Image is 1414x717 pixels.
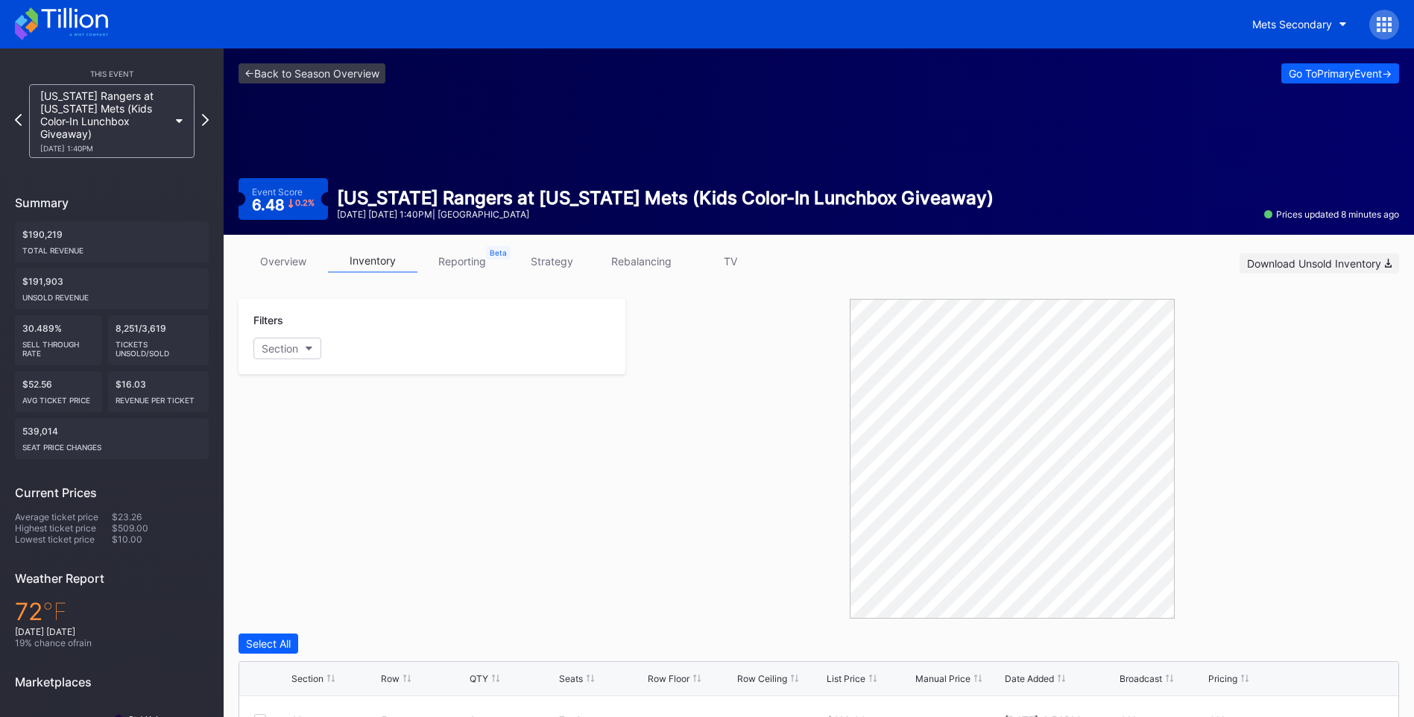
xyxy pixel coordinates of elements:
[381,673,400,684] div: Row
[15,675,209,689] div: Marketplaces
[22,437,201,452] div: seat price changes
[1252,18,1332,31] div: Mets Secondary
[40,89,168,153] div: [US_STATE] Rangers at [US_STATE] Mets (Kids Color-In Lunchbox Giveaway)
[252,198,315,212] div: 6.48
[15,637,209,648] div: 19 % chance of rain
[15,485,209,500] div: Current Prices
[1005,673,1054,684] div: Date Added
[15,534,112,545] div: Lowest ticket price
[108,371,209,412] div: $16.03
[15,69,209,78] div: This Event
[15,626,209,637] div: [DATE] [DATE]
[253,314,610,326] div: Filters
[15,221,209,262] div: $190,219
[40,144,168,153] div: [DATE] 1:40PM
[686,250,775,273] a: TV
[1247,257,1392,270] div: Download Unsold Inventory
[239,250,328,273] a: overview
[915,673,970,684] div: Manual Price
[116,390,202,405] div: Revenue per ticket
[596,250,686,273] a: rebalancing
[291,673,323,684] div: Section
[337,187,994,209] div: [US_STATE] Rangers at [US_STATE] Mets (Kids Color-In Lunchbox Giveaway)
[1264,209,1399,220] div: Prices updated 8 minutes ago
[417,250,507,273] a: reporting
[1208,673,1237,684] div: Pricing
[15,522,112,534] div: Highest ticket price
[112,522,209,534] div: $509.00
[22,334,95,358] div: Sell Through Rate
[15,597,209,626] div: 72
[246,637,291,650] div: Select All
[112,511,209,522] div: $23.26
[15,418,209,459] div: 539,014
[15,371,102,412] div: $52.56
[1289,67,1392,80] div: Go To Primary Event ->
[1120,673,1162,684] div: Broadcast
[22,390,95,405] div: Avg ticket price
[253,338,321,359] button: Section
[1241,10,1358,38] button: Mets Secondary
[15,195,209,210] div: Summary
[470,673,488,684] div: QTY
[239,634,298,654] button: Select All
[42,597,67,626] span: ℉
[22,240,201,255] div: Total Revenue
[337,209,994,220] div: [DATE] [DATE] 1:40PM | [GEOGRAPHIC_DATA]
[22,287,201,302] div: Unsold Revenue
[507,250,596,273] a: strategy
[15,511,112,522] div: Average ticket price
[239,63,385,83] a: <-Back to Season Overview
[15,268,209,309] div: $191,903
[116,334,202,358] div: Tickets Unsold/Sold
[559,673,583,684] div: Seats
[15,315,102,365] div: 30.489%
[328,250,417,273] a: inventory
[1240,253,1399,274] button: Download Unsold Inventory
[295,199,315,207] div: 0.2 %
[648,673,689,684] div: Row Floor
[737,673,787,684] div: Row Ceiling
[252,186,303,198] div: Event Score
[827,673,865,684] div: List Price
[15,571,209,586] div: Weather Report
[112,534,209,545] div: $10.00
[108,315,209,365] div: 8,251/3,619
[1281,63,1399,83] button: Go ToPrimaryEvent->
[262,342,298,355] div: Section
